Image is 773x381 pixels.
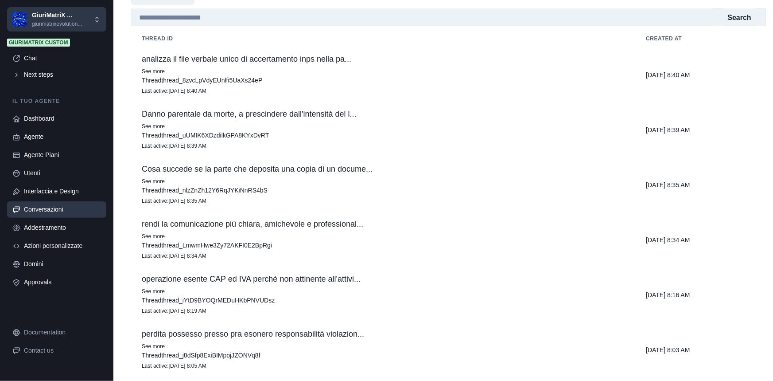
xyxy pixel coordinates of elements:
[142,177,625,186] p: See more
[142,241,625,250] p: Thread thread_LmwmHwe3Zy72AKFI0E2BpRgi
[24,114,101,123] div: Dashboard
[24,328,101,337] div: Documentation
[635,212,766,267] td: [DATE] 8:34 AM
[32,11,82,20] p: GiuriMatriX ...
[142,287,625,296] p: See more
[142,122,625,131] p: See more
[24,132,101,141] div: Agente
[131,30,635,47] th: Thread id
[142,186,625,195] p: Thread thread_nlzZnZh12Y6RqJYKiNnRS4bS
[24,346,101,355] div: Contact us
[635,157,766,212] td: [DATE] 8:35 AM
[635,30,766,47] th: Created at
[142,55,625,63] p: analizza il file verbale unico di accertamento inps nella pa...
[142,220,625,228] p: rendi la comunicazione più chiara, amichevole e professional...
[142,296,625,305] p: Thread thread_iYtD9BYOQrMEDuHKbPNVUDsz
[142,110,625,118] p: Danno parentale da morte, a prescindere dall'intensità del l...
[32,20,82,28] p: giurimatrixevolution...
[142,361,625,370] p: Last active : [DATE] 8:05 AM
[7,39,70,47] span: Giurimatrix Custom
[635,267,766,322] td: [DATE] 8:16 AM
[142,275,625,283] p: operazione esente CAP ed IVA perchè non attinente all'attivi...
[142,306,625,315] p: Last active : [DATE] 8:19 AM
[24,205,101,214] div: Conversazioni
[142,86,625,95] p: Last active : [DATE] 8:40 AM
[24,278,101,287] div: Approvals
[721,8,758,26] button: Search
[24,150,101,160] div: Agente Piani
[24,259,101,269] div: Domini
[142,196,625,205] p: Last active : [DATE] 8:35 AM
[142,141,625,150] p: Last active : [DATE] 8:39 AM
[635,322,766,377] td: [DATE] 8:03 AM
[142,330,625,338] p: perdita possesso presso pra esonero responsabilità violazion...
[24,187,101,196] div: Interfaccia e Design
[142,251,625,260] p: Last active : [DATE] 8:34 AM
[7,97,106,105] p: Il tuo agente
[142,67,625,76] p: See more
[7,7,106,31] button: Chakra UIGiuriMatriX ...giurimatrixevolution...
[24,169,101,178] div: Utenti
[142,165,625,173] p: Cosa succede se la parte che deposita una copia di un docume...
[142,131,625,140] p: Thread thread_uUMIK6XDzdilkGPA8KYxDvRT
[12,12,27,27] img: Chakra UI
[635,47,766,102] td: [DATE] 8:40 AM
[142,232,625,241] p: See more
[24,223,101,232] div: Addestramento
[142,342,625,351] p: See more
[24,241,101,251] div: Azioni personalizzate
[7,324,106,341] a: Documentation
[635,102,766,157] td: [DATE] 8:39 AM
[142,76,625,85] p: Thread thread_8zvcLpVdyEUnlfi5UaXs24eP
[24,54,101,63] div: Chat
[24,70,101,79] div: Next steps
[142,351,625,360] p: Thread thread_j8dSfp8ExiBIMpojJZONVq8f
